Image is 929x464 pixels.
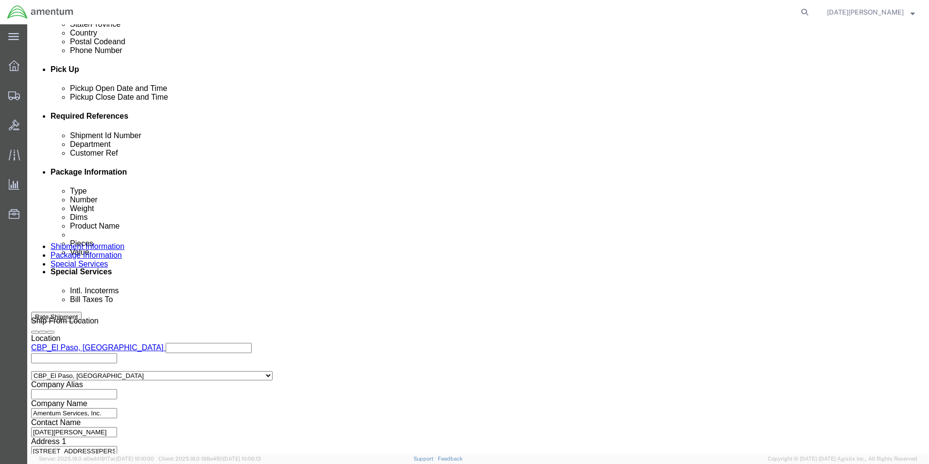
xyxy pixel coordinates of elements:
span: Client: 2025.18.0-198a450 [158,456,261,462]
button: [DATE][PERSON_NAME] [826,6,915,18]
iframe: FS Legacy Container [27,24,929,454]
span: Copyright © [DATE]-[DATE] Agistix Inc., All Rights Reserved [768,455,917,463]
a: Feedback [438,456,463,462]
img: logo [7,5,74,19]
a: Support [413,456,438,462]
span: Noel Arrieta [827,7,904,18]
span: Server: 2025.18.0-a0edd1917ac [39,456,154,462]
span: [DATE] 10:10:00 [116,456,154,462]
span: [DATE] 10:06:13 [223,456,261,462]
